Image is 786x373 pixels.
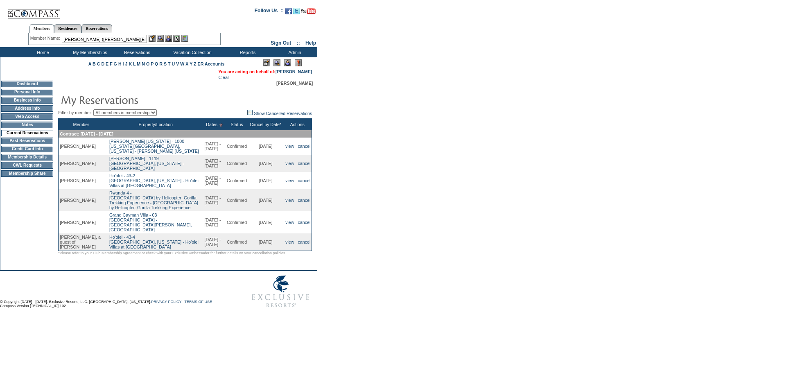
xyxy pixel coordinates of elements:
a: T [168,61,171,66]
a: Members [29,24,54,33]
span: [PERSON_NAME] [276,81,313,86]
a: Sign Out [271,40,291,46]
td: Address Info [1,105,53,112]
a: Grand Cayman Villa - 03[GEOGRAPHIC_DATA] - [GEOGRAPHIC_DATA][PERSON_NAME], [GEOGRAPHIC_DATA] [109,212,192,232]
img: Impersonate [284,59,291,66]
a: S [164,61,167,66]
td: CWL Requests [1,162,53,169]
a: Ho'olei - 43-2[GEOGRAPHIC_DATA], [US_STATE] - Ho'olei Villas at [GEOGRAPHIC_DATA] [109,173,199,188]
a: I [123,61,124,66]
a: cancel [298,161,311,166]
a: Y [190,61,192,66]
td: Confirmed [226,155,248,172]
a: cancel [298,220,311,225]
span: :: [297,40,300,46]
td: [PERSON_NAME] [59,189,104,211]
a: Dates [206,122,217,127]
td: [PERSON_NAME] [59,138,104,155]
a: Property/Location [138,122,173,127]
a: Clear [218,75,229,80]
img: View [157,35,164,42]
td: [PERSON_NAME] [59,155,104,172]
td: [DATE] [248,155,283,172]
a: B [93,61,96,66]
a: H [118,61,122,66]
img: Subscribe to our YouTube Channel [301,8,316,14]
a: cancel [298,198,311,203]
img: Log Concern/Member Elevation [295,59,302,66]
a: M [137,61,140,66]
a: Status [230,122,243,127]
td: Confirmed [226,233,248,251]
a: view [285,161,294,166]
a: view [285,220,294,225]
td: [DATE] [248,233,283,251]
th: Actions [283,119,312,131]
a: K [129,61,132,66]
td: Notes [1,122,53,128]
a: Follow us on Twitter [293,10,300,15]
a: A [88,61,91,66]
img: b_edit.gif [149,35,156,42]
td: [DATE] - [DATE] [203,189,226,211]
td: Reports [223,47,270,57]
a: Subscribe to our YouTube Channel [301,10,316,15]
a: view [285,178,294,183]
td: [DATE] [248,189,283,211]
div: Member Name: [30,35,62,42]
td: Reservations [113,47,160,57]
td: [DATE] - [DATE] [203,138,226,155]
img: pgTtlMyReservations.gif [61,91,224,108]
img: Compass Home [7,2,60,19]
img: Become our fan on Facebook [285,8,292,14]
a: view [285,240,294,244]
td: [DATE] [248,172,283,189]
a: N [142,61,145,66]
td: [DATE] [248,211,283,233]
a: Member [73,122,89,127]
a: X [185,61,188,66]
a: Z [194,61,196,66]
td: Credit Card Info [1,146,53,152]
a: cancel [298,144,311,149]
td: Confirmed [226,189,248,211]
a: J [125,61,127,66]
a: TERMS OF USE [185,300,212,304]
td: Personal Info [1,89,53,95]
td: [DATE] - [DATE] [203,211,226,233]
a: [PERSON_NAME] [US_STATE] - 1000[US_STATE][GEOGRAPHIC_DATA], [US_STATE] - [PERSON_NAME] [US_STATE] [109,139,199,154]
a: [PERSON_NAME] [276,69,312,74]
img: Ascending [217,123,223,127]
a: O [146,61,149,66]
a: Become our fan on Facebook [285,10,292,15]
td: My Memberships [65,47,113,57]
span: Filter by member: [58,110,92,115]
img: Edit Mode [263,59,270,66]
span: *Please refer to your Club Membership Agreement or check with your Exclusive Ambassador for furth... [58,251,286,255]
a: cancel [298,178,311,183]
a: V [176,61,179,66]
img: Exclusive Resorts [244,271,317,312]
td: Confirmed [226,172,248,189]
img: View Mode [273,59,280,66]
img: Reservations [173,35,180,42]
a: Cancel by Date* [250,122,281,127]
td: Confirmed [226,138,248,155]
td: [DATE] - [DATE] [203,233,226,251]
a: Rwanda 4 -[GEOGRAPHIC_DATA] by Helicopter: Gorilla Trekking Experience - [GEOGRAPHIC_DATA] by Hel... [109,190,198,210]
img: chk_off.JPG [247,110,253,115]
td: [DATE] [248,138,283,155]
a: Reservations [81,24,112,33]
td: Web Access [1,113,53,120]
a: G [114,61,117,66]
td: Confirmed [226,211,248,233]
td: [DATE] - [DATE] [203,155,226,172]
a: cancel [298,240,311,244]
a: D [101,61,104,66]
td: [PERSON_NAME] [59,172,104,189]
a: E [106,61,108,66]
a: W [180,61,184,66]
a: PRIVACY POLICY [151,300,181,304]
a: F [110,61,113,66]
a: ER Accounts [198,61,225,66]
